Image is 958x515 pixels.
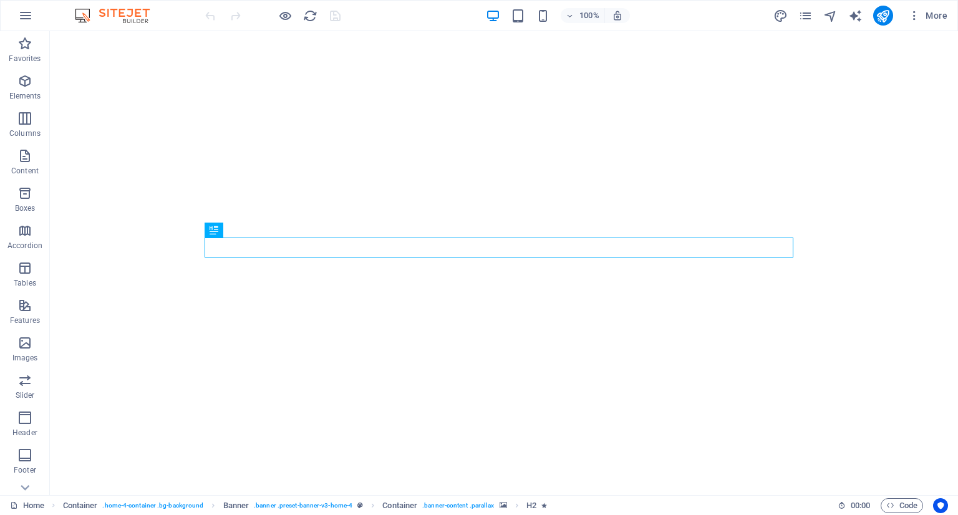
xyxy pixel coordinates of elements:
i: Reload page [303,9,317,23]
p: Content [11,166,39,176]
i: Pages (Ctrl+Alt+S) [798,9,813,23]
span: Click to select. Double-click to edit [526,498,536,513]
span: Click to select. Double-click to edit [63,498,98,513]
span: Click to select. Double-click to edit [223,498,249,513]
span: 00 00 [851,498,870,513]
span: . banner .preset-banner-v3-home-4 [254,498,352,513]
button: design [773,8,788,23]
i: Publish [876,9,890,23]
button: pages [798,8,813,23]
a: Click to cancel selection. Double-click to open Pages [10,498,44,513]
p: Header [12,428,37,438]
i: AI Writer [848,9,863,23]
i: This element is a customizable preset [357,502,363,509]
p: Boxes [15,203,36,213]
p: Accordion [7,241,42,251]
i: On resize automatically adjust zoom level to fit chosen device. [612,10,623,21]
button: More [903,6,952,26]
nav: breadcrumb [63,498,547,513]
span: . home-4-container .bg-background [102,498,203,513]
h6: 100% [579,8,599,23]
button: Code [881,498,923,513]
p: Slider [16,390,35,400]
p: Features [10,315,40,325]
p: Tables [14,278,36,288]
span: Click to select. Double-click to edit [382,498,417,513]
p: Elements [9,91,41,101]
button: 100% [561,8,605,23]
span: . banner-content .parallax [422,498,494,513]
button: reload [302,8,317,23]
i: This element contains a background [500,502,507,509]
p: Images [12,353,38,363]
button: text_generator [848,8,863,23]
i: Design (Ctrl+Alt+Y) [773,9,788,23]
span: : [859,501,861,510]
button: Usercentrics [933,498,948,513]
i: Navigator [823,9,838,23]
p: Footer [14,465,36,475]
span: Code [886,498,917,513]
img: Editor Logo [72,8,165,23]
p: Columns [9,128,41,138]
button: navigator [823,8,838,23]
span: More [908,9,947,22]
p: Favorites [9,54,41,64]
h6: Session time [838,498,871,513]
i: Element contains an animation [541,502,547,509]
button: Click here to leave preview mode and continue editing [278,8,293,23]
button: publish [873,6,893,26]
